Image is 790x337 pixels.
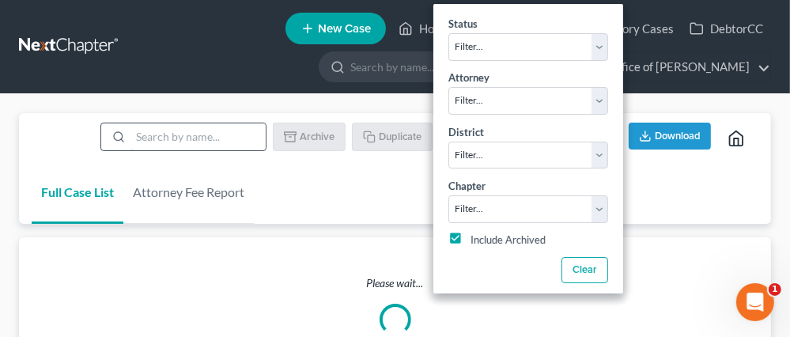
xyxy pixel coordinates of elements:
iframe: Intercom live chat [736,283,774,321]
span: Download [655,130,701,142]
a: Law Office of [PERSON_NAME] [576,53,770,81]
a: Attorney Fee Report [123,161,254,224]
label: Attorney [448,70,489,86]
label: Include Archived [471,230,546,249]
label: District [448,125,484,141]
div: Filter [433,4,623,293]
a: Full Case List [32,161,123,224]
p: Please wait... [19,275,771,291]
span: New Case [318,23,371,35]
span: 1 [769,283,781,296]
button: Download [629,123,711,150]
a: Home [391,14,458,43]
input: Search by name... [130,123,266,150]
label: Status [448,17,478,32]
label: Chapter [448,179,486,195]
input: Search by name... [350,52,495,81]
a: DebtorCC [682,14,771,43]
button: Clear [561,257,607,283]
